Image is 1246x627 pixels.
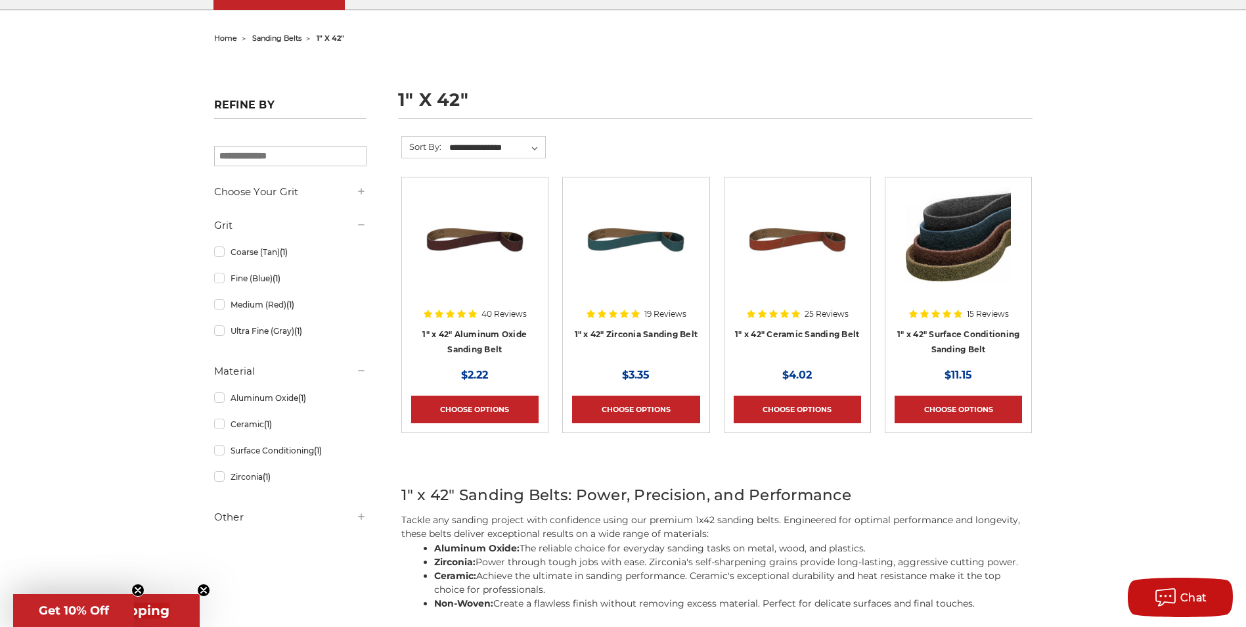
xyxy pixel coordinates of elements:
[805,310,849,318] span: 25 Reviews
[434,556,476,568] strong: Zirconia:
[214,319,367,342] a: Ultra Fine (Gray)
[214,34,237,43] a: home
[434,555,1033,569] li: Power through tough jobs with ease. Zirconia's self-sharpening grains provide long-lasting, aggre...
[252,34,301,43] a: sanding belts
[745,187,850,292] img: 1" x 42" Ceramic Belt
[572,396,700,423] a: Choose Options
[434,570,476,582] strong: Ceramic:
[214,465,367,488] a: Zirconia
[294,326,302,336] span: (1)
[461,369,488,381] span: $2.22
[434,542,520,554] strong: Aluminum Oxide:
[214,241,367,264] a: Coarse (Tan)
[39,603,109,618] span: Get 10% Off
[214,99,367,119] h5: Refine by
[434,597,493,609] strong: Non-Woven:
[897,329,1019,354] a: 1" x 42" Surface Conditioning Sanding Belt
[214,267,367,290] a: Fine (Blue)
[411,396,539,423] a: Choose Options
[314,446,322,455] span: (1)
[13,594,134,627] div: Get 10% OffClose teaser
[401,484,1033,507] h2: 1" x 42" Sanding Belts: Power, Precision, and Performance
[447,138,545,158] select: Sort By:
[967,310,1009,318] span: 15 Reviews
[298,393,306,403] span: (1)
[422,329,527,354] a: 1" x 42" Aluminum Oxide Sanding Belt
[398,91,1033,119] h1: 1" x 42"
[644,310,686,318] span: 19 Reviews
[575,329,698,339] a: 1" x 42" Zirconia Sanding Belt
[273,273,280,283] span: (1)
[13,594,200,627] div: Get Free ShippingClose teaser
[214,218,367,233] h5: Grit
[214,413,367,436] a: Ceramic
[734,187,861,314] a: 1" x 42" Ceramic Belt
[734,396,861,423] a: Choose Options
[906,187,1011,292] img: 1"x42" Surface Conditioning Sanding Belts
[286,300,294,310] span: (1)
[572,187,700,314] a: 1" x 42" Zirconia Belt
[263,472,271,482] span: (1)
[434,569,1033,597] li: Achieve the ultimate in sanding performance. Ceramic's exceptional durability and heat resistance...
[1180,592,1207,604] span: Chat
[214,184,367,200] h5: Choose Your Grit
[214,293,367,316] a: Medium (Red)
[214,439,367,462] a: Surface Conditioning
[402,137,441,156] label: Sort By:
[434,542,1033,555] li: The reliable choice for everyday sanding tasks on metal, wood, and plastics.
[895,187,1022,314] a: 1"x42" Surface Conditioning Sanding Belts
[317,34,344,43] span: 1" x 42"
[782,369,812,381] span: $4.02
[945,369,972,381] span: $11.15
[197,584,210,597] button: Close teaser
[264,419,272,429] span: (1)
[214,386,367,409] a: Aluminum Oxide
[622,369,650,381] span: $3.35
[434,597,1033,611] li: Create a flawless finish without removing excess material. Perfect for delicate surfaces and fina...
[401,513,1033,541] p: Tackle any sanding project with confidence using our premium 1x42 sanding belts. Engineered for o...
[214,509,367,525] h5: Other
[481,310,527,318] span: 40 Reviews
[422,187,527,292] img: 1" x 42" Aluminum Oxide Belt
[131,584,145,597] button: Close teaser
[280,247,288,257] span: (1)
[1128,578,1233,617] button: Chat
[735,329,859,339] a: 1" x 42" Ceramic Sanding Belt
[411,187,539,314] a: 1" x 42" Aluminum Oxide Belt
[895,396,1022,423] a: Choose Options
[583,187,688,292] img: 1" x 42" Zirconia Belt
[214,363,367,379] h5: Material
